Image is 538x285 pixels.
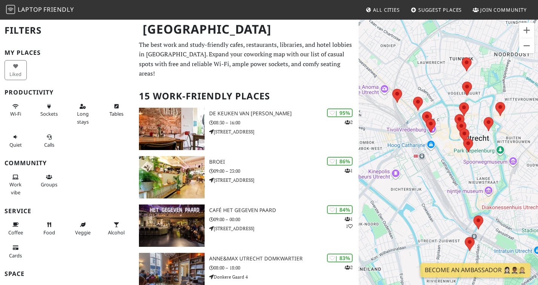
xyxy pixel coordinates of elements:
[6,5,15,14] img: LaptopFriendly
[9,252,22,259] span: Credit cards
[345,215,353,230] p: 1 1
[519,23,534,38] button: Zoom in
[408,3,465,17] a: Suggest Places
[362,3,403,17] a: All Cities
[327,254,353,262] div: | 83%
[5,19,130,42] h2: Filters
[134,156,359,198] a: BROEI | 86% 1 BROEI 09:00 – 23:00 [STREET_ADDRESS]
[345,264,353,271] p: 2
[5,160,130,167] h3: Community
[10,110,21,117] span: Stable Wi-Fi
[38,171,60,191] button: Groups
[8,229,23,236] span: Coffee
[40,110,58,117] span: Power sockets
[5,131,27,151] button: Quiet
[38,100,60,120] button: Sockets
[209,207,359,214] h3: Café Het Gegeven Paard
[345,119,353,126] p: 2
[139,204,205,247] img: Café Het Gegeven Paard
[43,229,55,236] span: Food
[209,110,359,117] h3: De keuken van [PERSON_NAME]
[5,270,130,277] h3: Space
[137,19,357,40] h1: [GEOGRAPHIC_DATA]
[139,156,205,198] img: BROEI
[209,216,359,223] p: 09:00 – 00:00
[209,167,359,175] p: 09:00 – 23:00
[209,225,359,232] p: [STREET_ADDRESS]
[373,6,400,13] span: All Cities
[139,108,205,150] img: De keuken van Thijs
[44,141,54,148] span: Video/audio calls
[209,264,359,271] p: 08:00 – 18:00
[209,273,359,280] p: Donkere Gaard 4
[9,181,22,195] span: People working
[209,119,359,126] p: 08:30 – 16:00
[38,218,60,239] button: Food
[209,177,359,184] p: [STREET_ADDRESS]
[72,218,94,239] button: Veggie
[139,85,354,108] h2: 15 Work-Friendly Places
[9,141,22,148] span: Quiet
[6,3,74,17] a: LaptopFriendly LaptopFriendly
[327,205,353,214] div: | 84%
[5,208,130,215] h3: Service
[5,218,27,239] button: Coffee
[327,157,353,166] div: | 86%
[345,167,353,174] p: 1
[108,229,125,236] span: Alcohol
[105,218,128,239] button: Alcohol
[418,6,462,13] span: Suggest Places
[43,5,74,14] span: Friendly
[75,229,91,236] span: Veggie
[209,159,359,165] h3: BROEI
[5,100,27,120] button: Wi-Fi
[41,181,57,188] span: Group tables
[109,110,123,117] span: Work-friendly tables
[77,110,89,125] span: Long stays
[72,100,94,128] button: Long stays
[470,3,530,17] a: Join Community
[134,108,359,150] a: De keuken van Thijs | 95% 2 De keuken van [PERSON_NAME] 08:30 – 16:00 [STREET_ADDRESS]
[420,263,530,277] a: Become an Ambassador 🤵🏻‍♀️🤵🏾‍♂️🤵🏼‍♀️
[209,256,359,262] h3: Anne&Max Utrecht Domkwartier
[480,6,527,13] span: Join Community
[209,128,359,135] p: [STREET_ADDRESS]
[5,242,27,262] button: Cards
[38,131,60,151] button: Calls
[105,100,128,120] button: Tables
[519,38,534,53] button: Zoom out
[5,49,130,56] h3: My Places
[5,89,130,96] h3: Productivity
[327,108,353,117] div: | 95%
[134,204,359,247] a: Café Het Gegeven Paard | 84% 11 Café Het Gegeven Paard 09:00 – 00:00 [STREET_ADDRESS]
[139,40,354,79] p: The best work and study-friendly cafes, restaurants, libraries, and hotel lobbies in [GEOGRAPHIC_...
[5,171,27,198] button: Work vibe
[18,5,42,14] span: Laptop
